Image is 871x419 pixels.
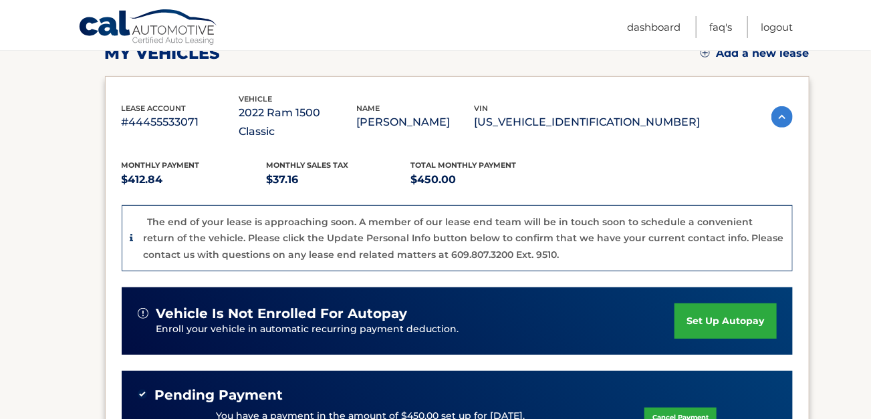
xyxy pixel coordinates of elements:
[411,170,556,189] p: $450.00
[155,387,283,404] span: Pending Payment
[701,48,710,57] img: add.svg
[138,308,148,319] img: alert-white.svg
[105,43,221,63] h2: my vehicles
[627,16,680,38] a: Dashboard
[122,113,239,132] p: #44455533071
[239,104,357,141] p: 2022 Ram 1500 Classic
[701,47,810,60] a: Add a new lease
[475,104,489,113] span: vin
[411,160,517,170] span: Total Monthly Payment
[156,305,408,322] span: vehicle is not enrolled for autopay
[122,160,200,170] span: Monthly Payment
[771,106,793,128] img: accordion-active.svg
[78,9,219,47] a: Cal Automotive
[144,216,784,261] p: The end of your lease is approaching soon. A member of our lease end team will be in touch soon t...
[761,16,793,38] a: Logout
[122,104,186,113] span: lease account
[357,113,475,132] p: [PERSON_NAME]
[239,94,273,104] span: vehicle
[122,170,267,189] p: $412.84
[138,390,147,399] img: check-green.svg
[266,160,348,170] span: Monthly sales Tax
[674,303,776,339] a: set up autopay
[475,113,701,132] p: [US_VEHICLE_IDENTIFICATION_NUMBER]
[266,170,411,189] p: $37.16
[709,16,732,38] a: FAQ's
[357,104,380,113] span: name
[156,322,675,337] p: Enroll your vehicle in automatic recurring payment deduction.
